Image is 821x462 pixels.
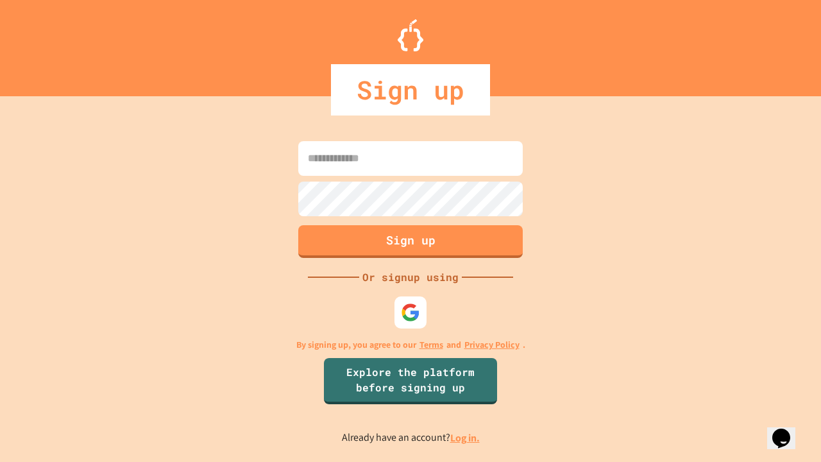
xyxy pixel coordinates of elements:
[331,64,490,116] div: Sign up
[450,431,480,445] a: Log in.
[324,358,497,404] a: Explore the platform before signing up
[296,338,525,352] p: By signing up, you agree to our and .
[342,430,480,446] p: Already have an account?
[359,269,462,285] div: Or signup using
[401,303,420,322] img: google-icon.svg
[298,225,523,258] button: Sign up
[767,411,808,449] iframe: chat widget
[398,19,423,51] img: Logo.svg
[464,338,520,352] a: Privacy Policy
[419,338,443,352] a: Terms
